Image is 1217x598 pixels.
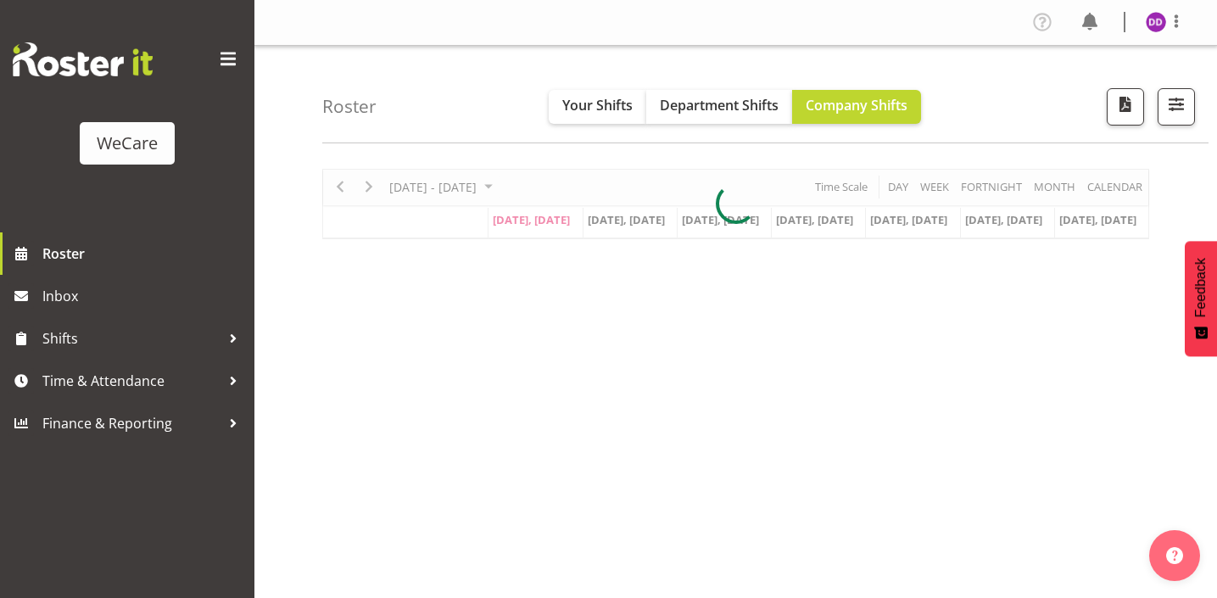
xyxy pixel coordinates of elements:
span: Company Shifts [806,96,907,115]
span: Finance & Reporting [42,411,221,436]
img: demi-dumitrean10946.jpg [1146,12,1166,32]
span: Inbox [42,283,246,309]
button: Your Shifts [549,90,646,124]
img: Rosterit website logo [13,42,153,76]
button: Feedback - Show survey [1185,241,1217,356]
button: Department Shifts [646,90,792,124]
button: Filter Shifts [1158,88,1195,126]
span: Feedback [1193,258,1209,317]
span: Shifts [42,326,221,351]
button: Company Shifts [792,90,921,124]
span: Your Shifts [562,96,633,115]
span: Roster [42,241,246,266]
h4: Roster [322,97,377,116]
button: Download a PDF of the roster according to the set date range. [1107,88,1144,126]
img: help-xxl-2.png [1166,547,1183,564]
span: Department Shifts [660,96,779,115]
div: WeCare [97,131,158,156]
span: Time & Attendance [42,368,221,394]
